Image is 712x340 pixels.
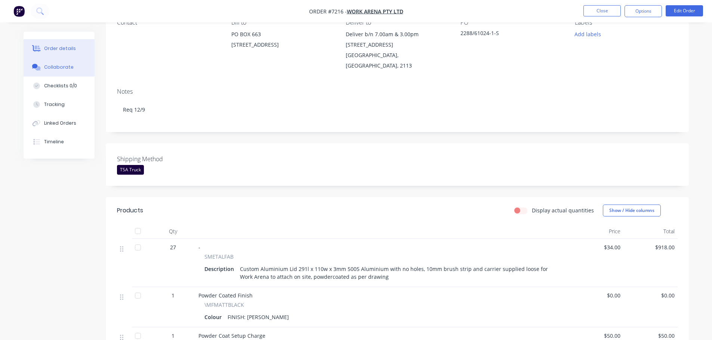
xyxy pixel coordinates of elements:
[231,40,334,50] div: [STREET_ADDRESS]
[172,291,175,299] span: 1
[204,263,237,274] div: Description
[626,332,675,340] span: $50.00
[24,132,95,151] button: Timeline
[572,332,620,340] span: $50.00
[572,291,620,299] span: $0.00
[44,120,76,127] div: Linked Orders
[309,8,347,15] span: Order #7216 -
[460,19,563,26] div: PO
[231,19,334,26] div: Bill to
[170,243,176,251] span: 27
[603,205,661,216] button: Show / Hide columns
[24,39,95,58] button: Order details
[24,114,95,132] button: Linked Orders
[198,332,265,339] span: Powder Coat Setup Charge
[13,6,25,17] img: Factory
[117,98,678,121] div: Req 12/9
[626,243,675,251] span: $918.00
[346,50,448,71] div: [GEOGRAPHIC_DATA], [GEOGRAPHIC_DATA], 2113
[572,243,620,251] span: $34.00
[625,5,662,17] button: Options
[575,19,677,26] div: Labels
[24,58,95,77] button: Collaborate
[117,206,143,215] div: Products
[44,138,64,145] div: Timeline
[237,263,560,282] div: Custom Aluminium Lid 291l x 110w x 3mm 5005 Aluminium with no holes, 10mm brush strip and carrier...
[204,312,225,322] div: Colour
[532,206,594,214] label: Display actual quantities
[231,29,334,53] div: PO BOX 663[STREET_ADDRESS]
[346,29,448,71] div: Deliver b/n 7.00am & 3.00pm [STREET_ADDRESS][GEOGRAPHIC_DATA], [GEOGRAPHIC_DATA], 2113
[460,29,554,40] div: 2288/61024-1-S
[117,165,144,175] div: TSA Truck
[626,291,675,299] span: $0.00
[569,224,623,239] div: Price
[347,8,403,15] a: Work Arena Pty Ltd
[44,64,74,71] div: Collaborate
[198,292,253,299] span: Powder Coated Finish
[24,77,95,95] button: Checklists 0/0
[117,155,210,163] label: Shipping Method
[583,5,621,16] button: Close
[44,82,77,89] div: Checklists 0/0
[117,19,219,26] div: Contact
[204,253,234,261] span: SMETALFAB
[151,224,195,239] div: Qty
[198,244,200,251] span: -
[571,29,605,39] button: Add labels
[623,224,678,239] div: Total
[117,88,678,95] div: Notes
[44,45,76,52] div: Order details
[346,29,448,50] div: Deliver b/n 7.00am & 3.00pm [STREET_ADDRESS]
[24,95,95,114] button: Tracking
[346,19,448,26] div: Deliver to
[172,332,175,340] span: 1
[44,101,65,108] div: Tracking
[204,301,244,309] span: \MFMATTBLACK
[225,312,292,322] div: FINISH: [PERSON_NAME]
[231,29,334,40] div: PO BOX 663
[666,5,703,16] button: Edit Order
